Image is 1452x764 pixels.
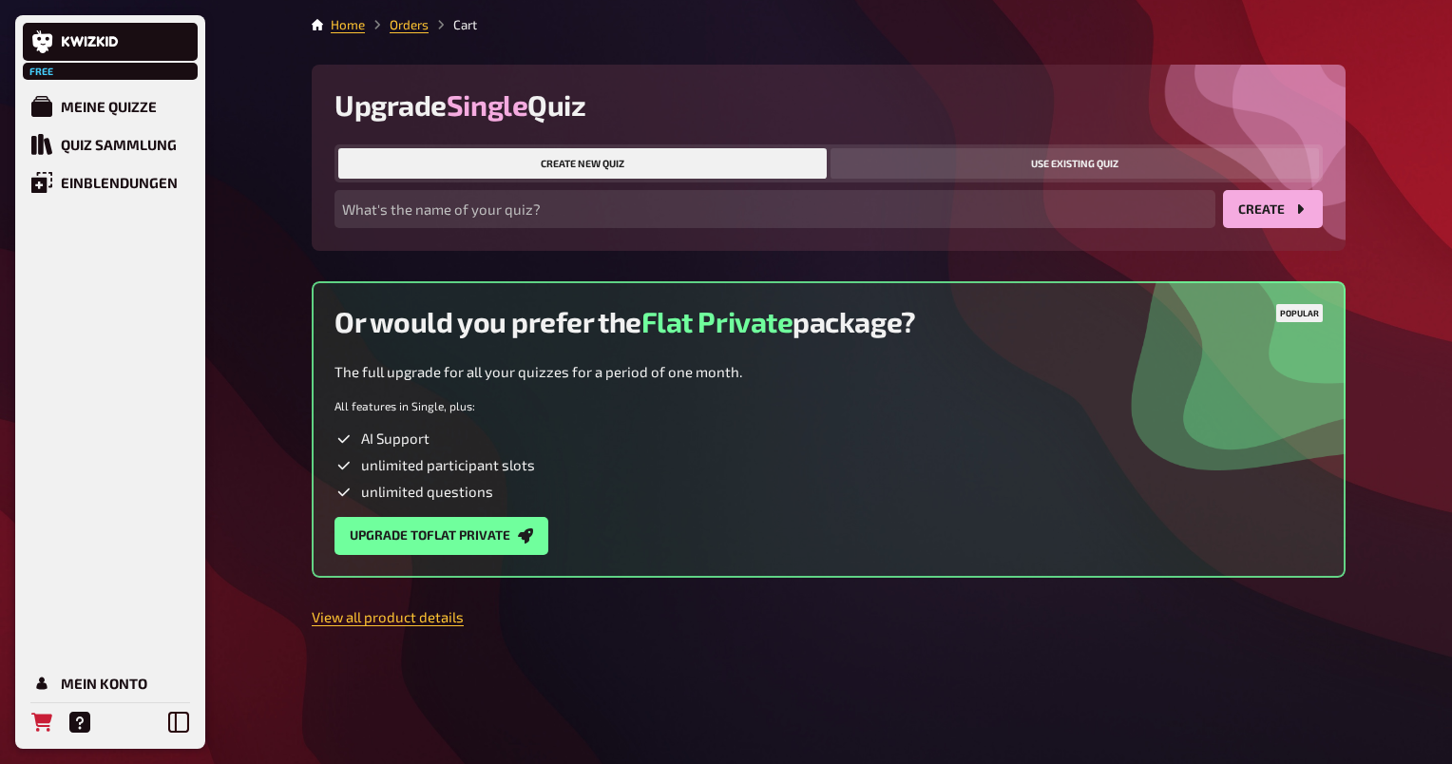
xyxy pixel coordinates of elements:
[338,148,827,179] button: Create new quiz
[334,398,475,414] small: All features in Single, plus :
[1276,304,1323,322] div: Popular
[429,15,477,34] li: Cart
[334,304,916,338] h2: Or would you prefer the package?
[23,163,198,201] a: Einblendungen
[23,87,198,125] a: Meine Quizze
[334,87,1323,122] h2: Upgrade Quiz
[23,664,198,702] a: Mein Konto
[334,361,742,383] p: The full upgrade for all your quizzes for a period of one month.
[312,608,464,625] a: View all product details
[361,456,535,475] span: unlimited participant slots
[1223,190,1323,228] button: create
[331,15,365,34] li: Home
[365,15,429,34] li: Orders
[331,17,365,32] a: Home
[641,304,793,338] span: Flat Private
[61,675,147,692] div: Mein Konto
[61,703,99,741] a: Hilfe
[390,17,429,32] a: Orders
[831,148,1319,179] button: Use existing quiz
[61,98,157,115] div: Meine Quizze
[23,703,61,741] a: Bestellungen
[361,483,493,502] span: unlimited questions
[361,430,430,449] span: AI Support
[334,517,548,555] button: Auf upgraden
[61,136,177,153] div: Quiz Sammlung
[25,66,59,77] span: Free
[23,125,198,163] a: Quiz Sammlung
[447,87,527,122] span: Single
[334,190,1215,228] input: What's the name of your quiz?
[61,174,178,191] div: Einblendungen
